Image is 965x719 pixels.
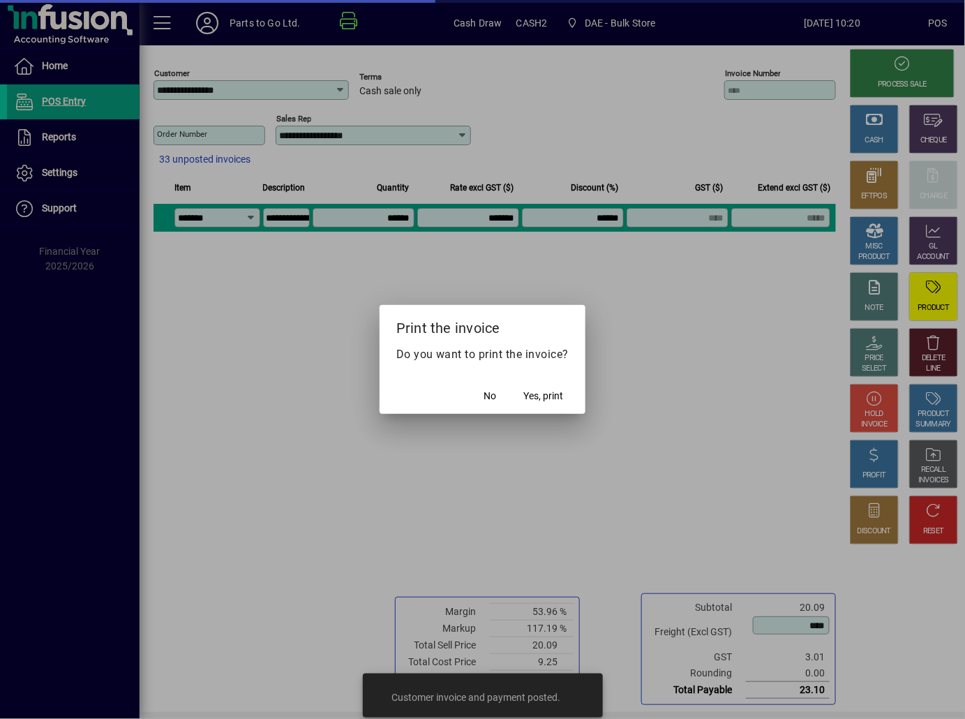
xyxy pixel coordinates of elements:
[396,346,569,363] p: Do you want to print the invoice?
[484,389,496,403] span: No
[467,383,512,408] button: No
[380,305,586,346] h2: Print the invoice
[518,383,569,408] button: Yes, print
[523,389,563,403] span: Yes, print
